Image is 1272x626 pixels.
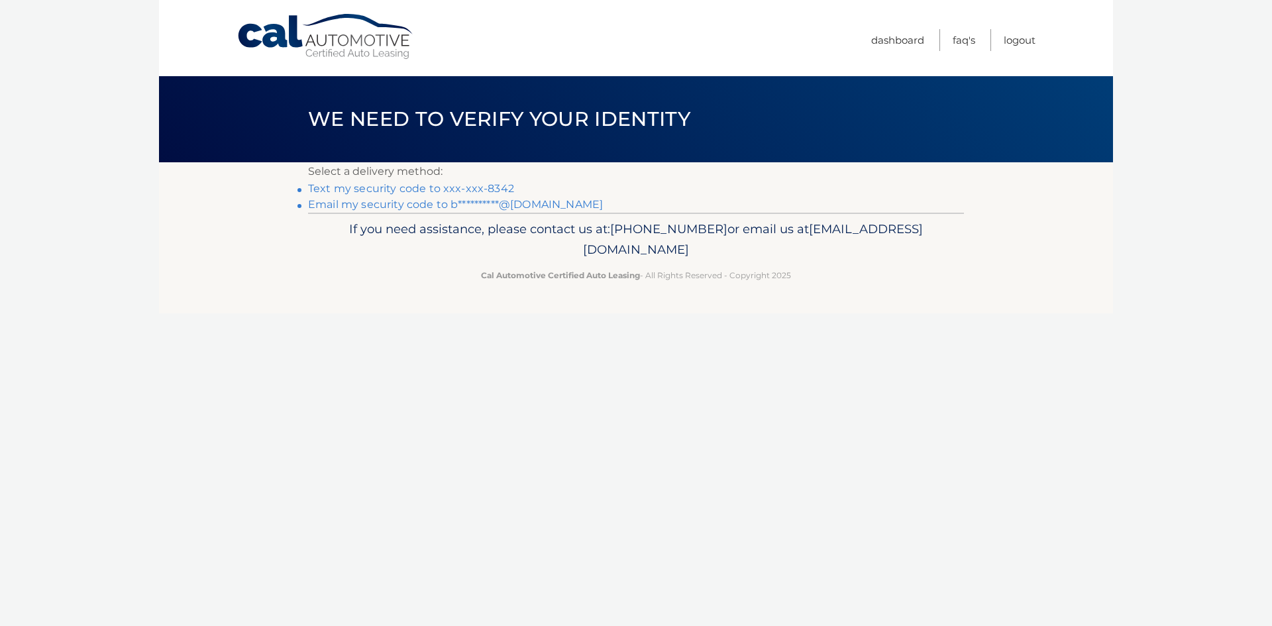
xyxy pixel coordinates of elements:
[308,107,690,131] span: We need to verify your identity
[953,29,975,51] a: FAQ's
[308,162,964,181] p: Select a delivery method:
[481,270,640,280] strong: Cal Automotive Certified Auto Leasing
[871,29,924,51] a: Dashboard
[308,182,514,195] a: Text my security code to xxx-xxx-8342
[308,198,603,211] a: Email my security code to b**********@[DOMAIN_NAME]
[317,268,955,282] p: - All Rights Reserved - Copyright 2025
[610,221,727,236] span: [PHONE_NUMBER]
[1004,29,1035,51] a: Logout
[237,13,415,60] a: Cal Automotive
[317,219,955,261] p: If you need assistance, please contact us at: or email us at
